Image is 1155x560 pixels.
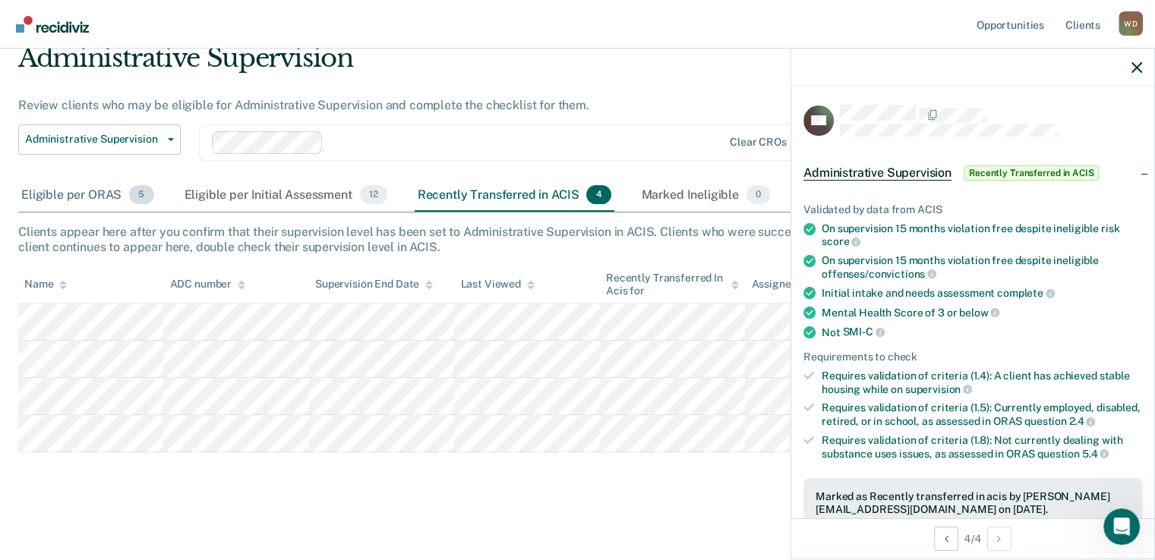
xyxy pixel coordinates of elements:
[18,179,157,212] div: Eligible per ORAS
[822,401,1142,427] div: Requires validation of criteria (1.5): Currently employed, disabled, retired, or in school, as as...
[24,278,67,291] div: Name
[822,434,1142,460] div: Requires validation of criteria (1.8): Not currently dealing with substance uses issues, as asses...
[842,326,884,338] span: SMI-C
[997,287,1055,299] span: complete
[129,185,153,205] span: 5
[803,203,1142,216] div: Validated by data from ACIS
[25,133,162,146] span: Administrative Supervision
[816,490,1130,516] div: Marked as Recently transferred in acis by [PERSON_NAME][EMAIL_ADDRESS][DOMAIN_NAME] on [DATE].
[16,16,89,33] img: Recidiviz
[822,370,1142,395] div: Requires validation of criteria (1.4): A client has achieved stable housing while on
[822,286,1142,300] div: Initial intake and needs assessment
[315,278,433,291] div: Supervision End Date
[18,42,885,86] div: Administrative Supervision
[791,149,1154,197] div: Administrative SupervisionRecently Transferred in ACIS
[751,278,822,291] div: Assigned to
[959,307,999,319] span: below
[1119,11,1143,36] div: W D
[586,185,611,205] span: 4
[639,179,774,212] div: Marked Ineligible
[18,98,885,112] div: Review clients who may be eligible for Administrative Supervision and complete the checklist for ...
[822,306,1142,319] div: Mental Health Score of 3 or
[934,527,958,551] button: Previous Opportunity
[181,179,390,212] div: Eligible per Initial Assessment
[791,518,1154,558] div: 4 / 4
[606,272,739,297] div: Recently Transferred In Acis for
[803,351,1142,363] div: Requirements to check
[730,136,787,149] div: Clear CROs
[822,254,1142,280] div: On supervision 15 months violation free despite ineligible offenses/convictions
[905,383,972,395] span: supervision
[822,235,860,247] span: score
[822,326,1142,339] div: Not
[460,278,534,291] div: Last Viewed
[746,185,770,205] span: 0
[803,165,951,181] span: Administrative Supervision
[360,185,387,205] span: 12
[1119,11,1143,36] button: Profile dropdown button
[987,527,1011,551] button: Next Opportunity
[1069,415,1095,427] span: 2.4
[822,222,1142,248] div: On supervision 15 months violation free despite ineligible risk
[169,278,245,291] div: ADC number
[964,165,1100,181] span: Recently Transferred in ACIS
[1103,508,1140,545] iframe: Intercom live chat
[415,179,614,212] div: Recently Transferred in ACIS
[18,225,1137,253] div: Clients appear here after you confirm that their supervision level has been set to Administrative...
